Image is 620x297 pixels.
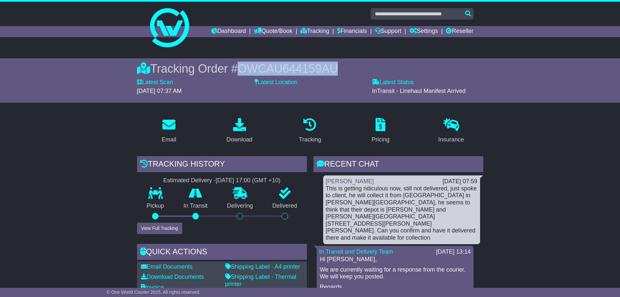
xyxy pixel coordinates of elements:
[157,116,180,146] a: Email
[238,62,338,75] span: OWCAU644159AU
[326,178,374,185] a: [PERSON_NAME]
[372,135,390,144] div: Pricing
[320,266,470,280] p: We are currently waiting for a response from the courier. We will keep you posted.
[372,88,465,94] span: InTransit - Linehaul Manifest Arrived
[137,62,483,76] div: Tracking Order #
[227,135,253,144] div: Download
[313,156,483,174] div: RECENT CHAT
[137,223,182,234] button: View Full Tracking
[255,79,297,86] label: Latest Location
[137,156,307,174] div: Tracking history
[443,178,477,185] div: [DATE] 07:59
[216,177,281,184] div: [DATE] 17:00 (GMT +10)
[295,116,325,146] a: Tracking
[254,26,292,37] a: Quote/Book
[436,248,471,256] div: [DATE] 13:14
[107,290,201,295] span: © One World Courier 2025. All rights reserved.
[137,244,307,261] div: Quick Actions
[446,26,473,37] a: Reseller
[367,116,394,146] a: Pricing
[174,202,217,210] p: In Transit
[137,79,173,86] label: Latest Scan
[211,26,246,37] a: Dashboard
[263,202,307,210] p: Delivered
[438,135,464,144] div: Insurance
[326,185,477,242] div: This is getting ridiculous now, still not delivered, just spoke to client, he will collect it fro...
[434,116,468,146] a: Insurance
[141,274,204,280] a: Download Documents
[225,274,296,287] a: Shipping Label - Thermal printer
[137,202,174,210] p: Pickup
[141,284,164,290] a: Invoice
[375,26,401,37] a: Support
[320,256,470,263] p: Hi [PERSON_NAME],
[299,135,321,144] div: Tracking
[137,88,182,94] span: [DATE] 07:37 AM
[372,79,414,86] label: Latest Status
[141,263,193,270] a: Email Documents
[225,263,300,270] a: Shipping Label - A4 printer
[409,26,438,37] a: Settings
[320,284,470,291] p: Regards,
[222,116,257,146] a: Download
[137,177,307,184] div: Estimated Delivery -
[161,135,176,144] div: Email
[319,248,393,255] a: In Transit and Delivery Team
[217,202,263,210] p: Delivering
[300,26,329,37] a: Tracking
[337,26,367,37] a: Financials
